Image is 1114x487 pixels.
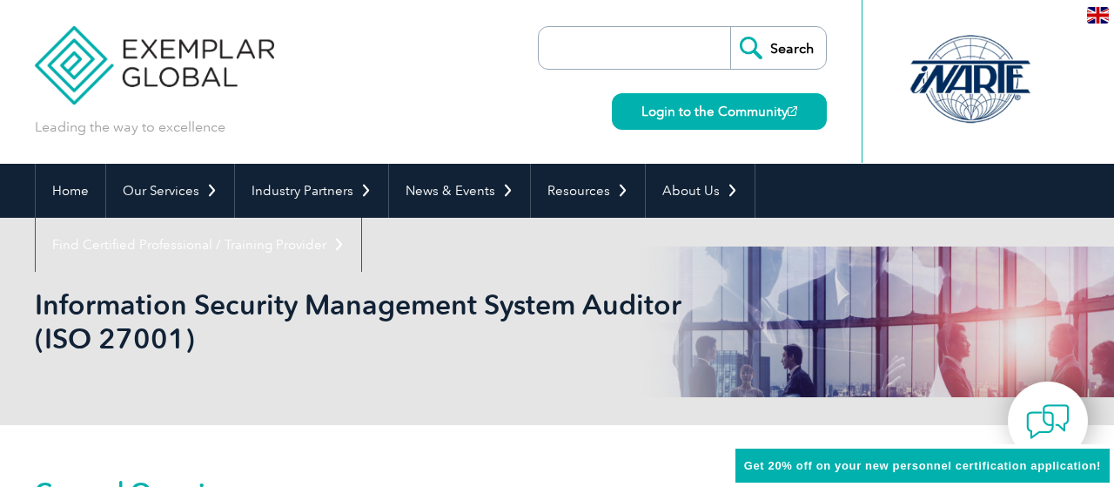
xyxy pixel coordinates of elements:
a: Login to the Community [612,93,827,130]
p: Leading the way to excellence [35,118,225,137]
a: Our Services [106,164,234,218]
input: Search [730,27,826,69]
a: Find Certified Professional / Training Provider [36,218,361,272]
span: Get 20% off on your new personnel certification application! [744,459,1101,472]
a: News & Events [389,164,530,218]
img: open_square.png [788,106,797,116]
img: contact-chat.png [1026,400,1070,443]
a: Resources [531,164,645,218]
img: en [1087,7,1109,24]
a: Home [36,164,105,218]
h1: Information Security Management System Auditor (ISO 27001) [35,287,703,355]
a: Industry Partners [235,164,388,218]
a: About Us [646,164,755,218]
